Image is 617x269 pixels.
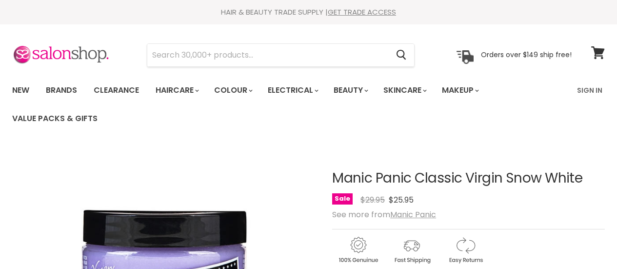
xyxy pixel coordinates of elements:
[207,80,259,101] a: Colour
[360,194,385,206] span: $29.95
[39,80,84,101] a: Brands
[571,80,608,101] a: Sign In
[386,235,438,265] img: shipping.gif
[5,80,37,101] a: New
[332,171,605,186] h1: Manic Panic Classic Virgin Snow White
[328,7,396,17] a: GET TRADE ACCESS
[148,80,205,101] a: Haircare
[439,235,491,265] img: returns.gif
[326,80,374,101] a: Beauty
[5,108,105,129] a: Value Packs & Gifts
[481,50,572,59] p: Orders over $149 ship free!
[5,76,571,133] ul: Main menu
[86,80,146,101] a: Clearance
[435,80,485,101] a: Makeup
[332,193,353,205] span: Sale
[147,43,415,67] form: Product
[332,209,436,220] span: See more from
[390,209,436,220] a: Manic Panic
[147,44,388,66] input: Search
[332,235,384,265] img: genuine.gif
[388,44,414,66] button: Search
[260,80,324,101] a: Electrical
[376,80,433,101] a: Skincare
[389,194,414,206] span: $25.95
